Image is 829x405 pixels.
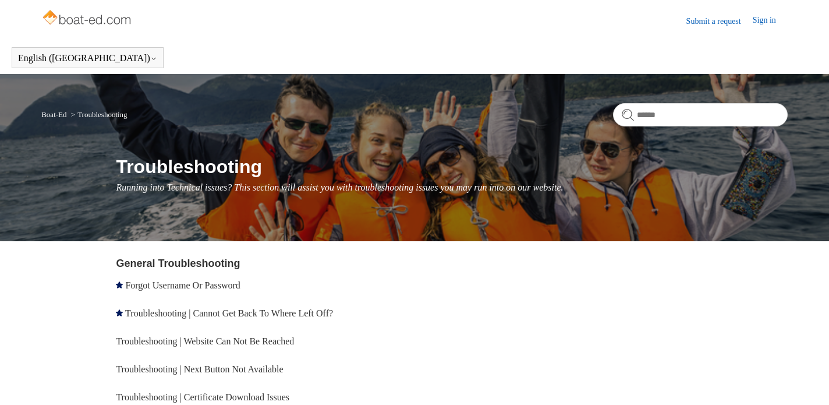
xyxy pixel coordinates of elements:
[116,364,283,374] a: Troubleshooting | Next Button Not Available
[41,110,69,119] li: Boat-Ed
[116,392,289,402] a: Troubleshooting | Certificate Download Issues
[116,258,240,269] a: General Troubleshooting
[753,14,788,28] a: Sign in
[116,181,787,195] p: Running into Technical issues? This section will assist you with troubleshooting issues you may r...
[116,336,294,346] a: Troubleshooting | Website Can Not Be Reached
[790,366,820,396] div: Live chat
[613,103,788,126] input: Search
[18,53,157,64] button: English ([GEOGRAPHIC_DATA])
[116,153,787,181] h1: Troubleshooting
[686,15,753,27] a: Submit a request
[41,110,66,119] a: Boat-Ed
[69,110,127,119] li: Troubleshooting
[41,7,134,30] img: Boat-Ed Help Center home page
[116,309,123,316] svg: Promoted article
[125,280,240,290] a: Forgot Username Or Password
[116,281,123,288] svg: Promoted article
[125,308,333,318] a: Troubleshooting | Cannot Get Back To Where Left Off?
